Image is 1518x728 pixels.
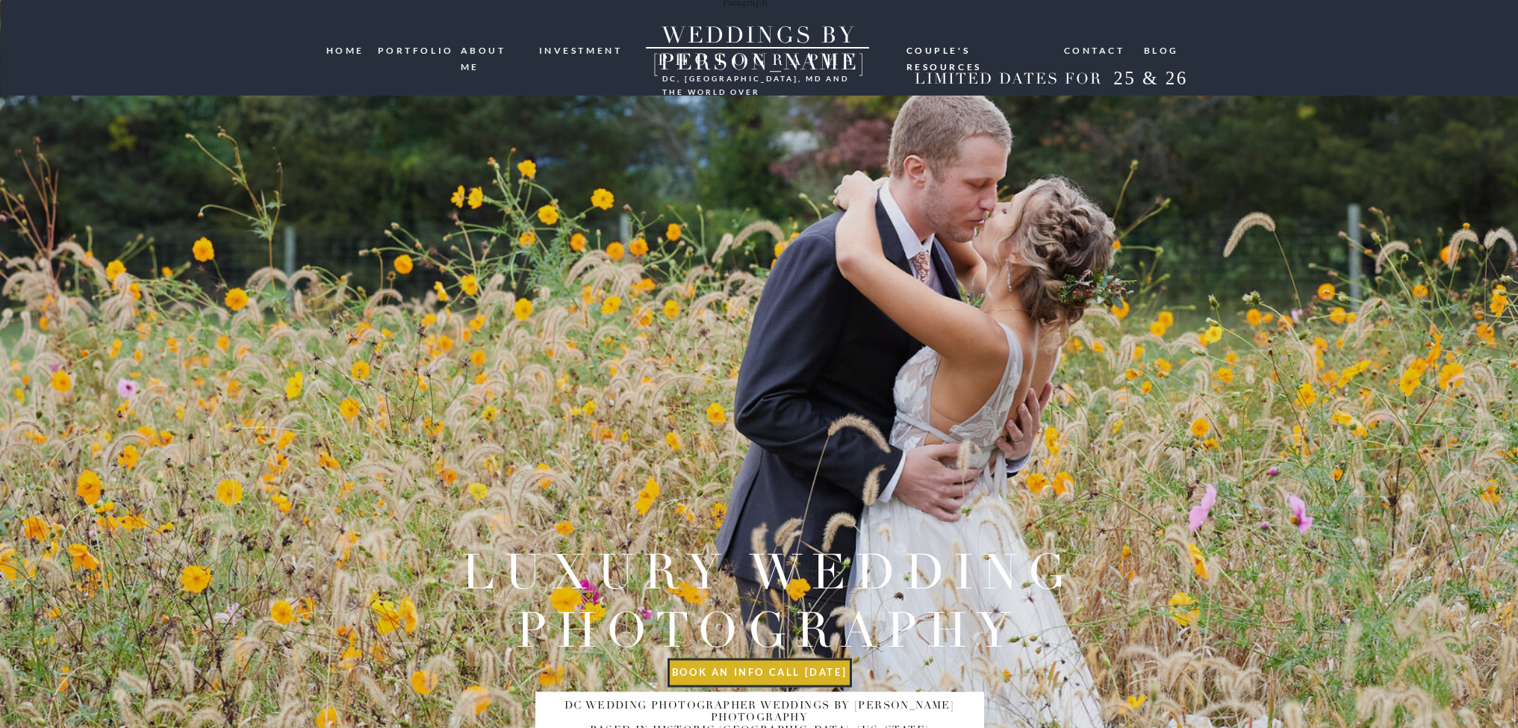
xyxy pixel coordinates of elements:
a: blog [1144,43,1180,57]
a: Couple's resources [906,43,1050,55]
a: Contact [1064,43,1127,57]
a: WEDDINGS BY [PERSON_NAME] [623,22,896,49]
a: ABOUT ME [461,43,529,57]
a: investment [539,43,624,57]
a: book an info call [DATE] [669,666,850,682]
a: HOME [326,43,367,57]
a: portfolio [378,43,450,57]
h2: LIMITED DATES FOR [909,70,1108,89]
h2: 25 & 26 [1102,67,1200,94]
h2: Luxury wedding photography [445,543,1092,655]
h3: DC, [GEOGRAPHIC_DATA], md and the world over [662,72,853,84]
